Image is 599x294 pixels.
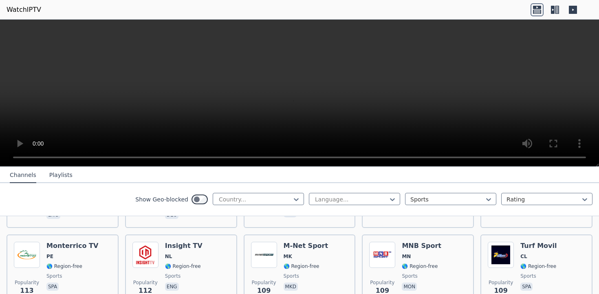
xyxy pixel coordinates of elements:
[402,273,417,279] span: sports
[402,253,411,260] span: MN
[284,283,298,291] p: mkd
[402,263,438,270] span: 🌎 Region-free
[284,263,319,270] span: 🌎 Region-free
[133,279,158,286] span: Popularity
[49,168,73,183] button: Playlists
[369,242,395,268] img: MNB Sport
[165,273,181,279] span: sports
[520,242,557,250] h6: Turf Movil
[252,279,276,286] span: Popularity
[165,253,172,260] span: NL
[46,253,53,260] span: PE
[402,283,417,291] p: mon
[165,263,201,270] span: 🌎 Region-free
[7,5,41,15] a: WatchIPTV
[165,283,179,291] p: eng
[46,283,59,291] p: spa
[489,279,513,286] span: Popularity
[135,195,188,203] label: Show Geo-blocked
[520,273,536,279] span: sports
[520,283,533,291] p: spa
[14,242,40,268] img: Monterrico TV
[165,242,203,250] h6: Insight TV
[520,253,527,260] span: CL
[251,242,277,268] img: M-Net Sport
[284,242,328,250] h6: M-Net Sport
[520,263,556,270] span: 🌎 Region-free
[46,273,62,279] span: sports
[488,242,514,268] img: Turf Movil
[132,242,159,268] img: Insight TV
[284,253,292,260] span: MK
[10,168,36,183] button: Channels
[402,242,441,250] h6: MNB Sport
[15,279,39,286] span: Popularity
[46,263,82,270] span: 🌎 Region-free
[370,279,394,286] span: Popularity
[284,273,299,279] span: sports
[46,242,98,250] h6: Monterrico TV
